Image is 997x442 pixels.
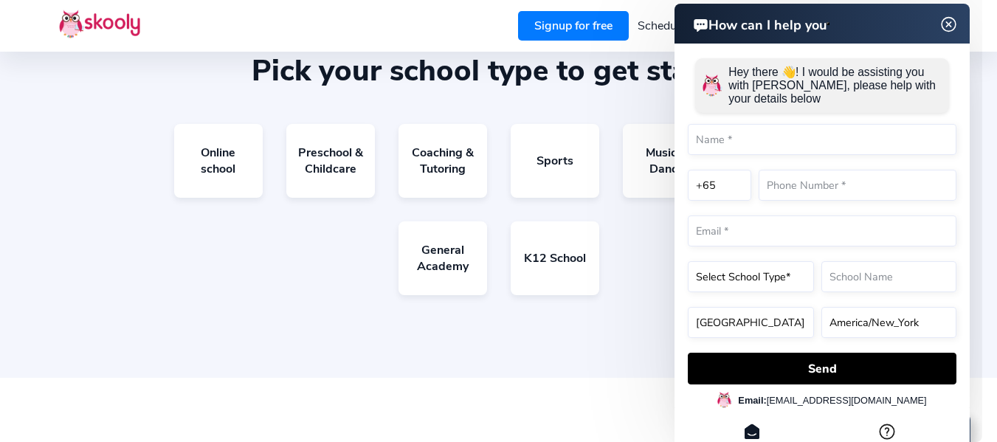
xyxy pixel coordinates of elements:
a: Online school [174,124,263,198]
a: Preschool & Childcare [286,124,375,198]
a: Signup for free [518,11,629,41]
a: Sports [511,124,599,198]
a: Coaching & Tutoring [399,124,487,198]
a: General Academy [399,221,487,295]
a: K12 School [511,221,599,295]
div: Pick your school type to get started [59,53,938,89]
img: Skooly [59,10,140,38]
